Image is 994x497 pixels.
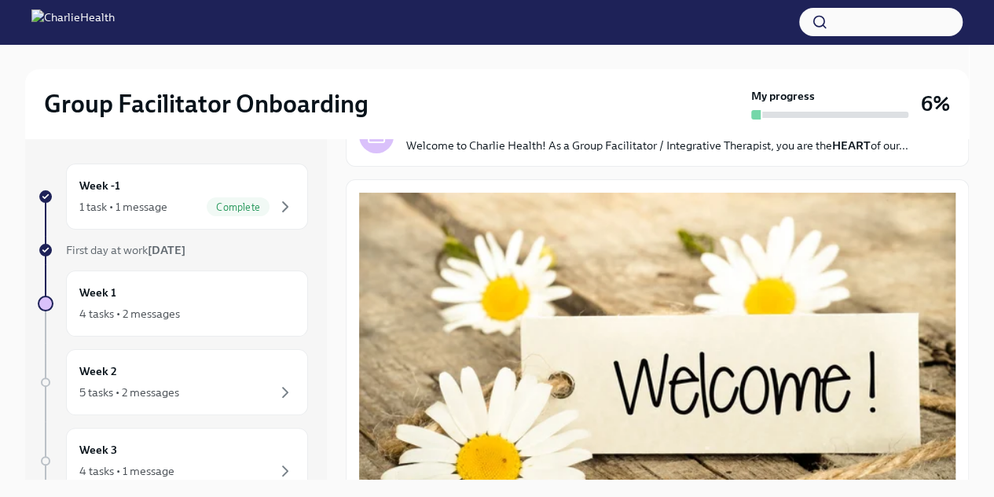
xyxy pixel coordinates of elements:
img: CharlieHealth [31,9,115,35]
h3: 6% [921,90,950,118]
p: Welcome to Charlie Health! As a Group Facilitator / Integrative Therapist, you are the of our... [406,138,908,153]
h2: Group Facilitator Onboarding [44,88,369,120]
div: 4 tasks • 1 message [79,463,174,479]
h6: Week -1 [79,177,120,194]
h6: Week 2 [79,363,117,380]
div: 4 tasks • 2 messages [79,306,180,322]
a: Week 25 tasks • 2 messages [38,349,308,415]
strong: My progress [751,88,815,104]
a: Week -11 task • 1 messageComplete [38,164,308,230]
span: First day at work [66,243,185,257]
strong: HEART [832,138,871,153]
strong: [DATE] [148,243,185,257]
div: 5 tasks • 2 messages [79,385,179,400]
span: Complete [207,201,270,213]
a: Week 14 tasks • 2 messages [38,271,308,337]
div: 1 task • 1 message [79,199,167,215]
h6: Week 1 [79,284,116,301]
a: First day at work[DATE] [38,242,308,258]
a: Week 34 tasks • 1 message [38,428,308,494]
h6: Week 3 [79,441,117,458]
